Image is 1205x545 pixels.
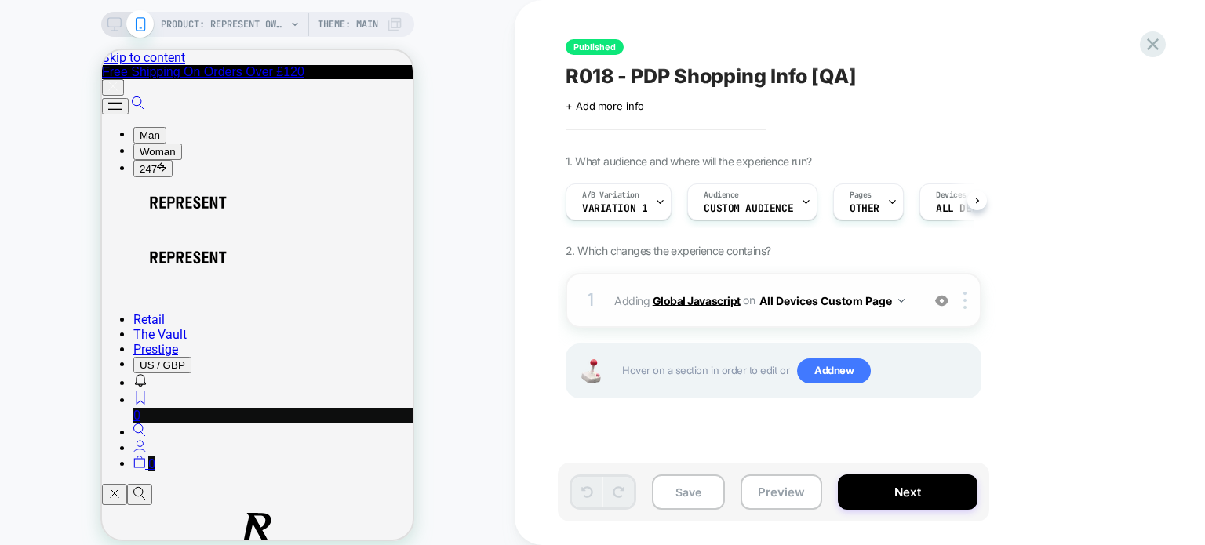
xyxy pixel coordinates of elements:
span: on [743,290,755,310]
button: Next [838,474,977,510]
button: shipping to [31,307,89,323]
span: R018 - PDP Shopping Info [QA] [566,64,857,88]
button: Expand 247 [31,110,71,127]
span: A/B Variation [582,190,639,201]
span: OTHER [850,203,879,214]
a: The Vault [31,277,85,292]
button: Save [652,474,725,510]
a: Search [30,48,42,63]
span: Hover on a section in order to edit or [622,358,972,383]
button: Preview [741,474,822,510]
span: Custom Audience [704,203,793,214]
span: Published [566,39,624,55]
button: Expand Man [31,77,64,93]
button: All Devices Custom Page [759,289,905,312]
span: Adding [614,289,913,312]
img: close [963,292,967,309]
span: Add new [797,358,871,383]
a: Wishlist [31,343,311,372]
div: 1 [583,285,599,316]
span: 1. What audience and where will the experience run? [566,154,811,168]
button: Expand Woman [31,93,80,110]
span: 0 [46,406,53,421]
span: PRODUCT: Represent Owners Club T-Shirt - Black [161,12,286,37]
a: Cart Toggle [31,406,53,421]
span: + Add more info [566,100,644,112]
span: ALL DEVICES [936,203,1001,214]
span: Audience [704,190,739,201]
button: Search [25,434,50,455]
img: down arrow [898,299,905,303]
span: Devices [936,190,967,201]
span: Variation 1 [582,203,647,214]
span: 2. Which changes the experience contains? [566,244,770,257]
img: crossed eye [935,294,948,307]
b: Global Javascript [653,293,741,307]
a: Prestige [31,292,76,307]
a: Search [31,375,44,390]
img: Joystick [575,359,606,383]
wisp-button: Notifications [31,325,46,340]
span: 0 [31,358,38,372]
a: Retail [31,262,63,277]
span: Pages [850,190,872,201]
span: Theme: MAIN [318,12,378,37]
